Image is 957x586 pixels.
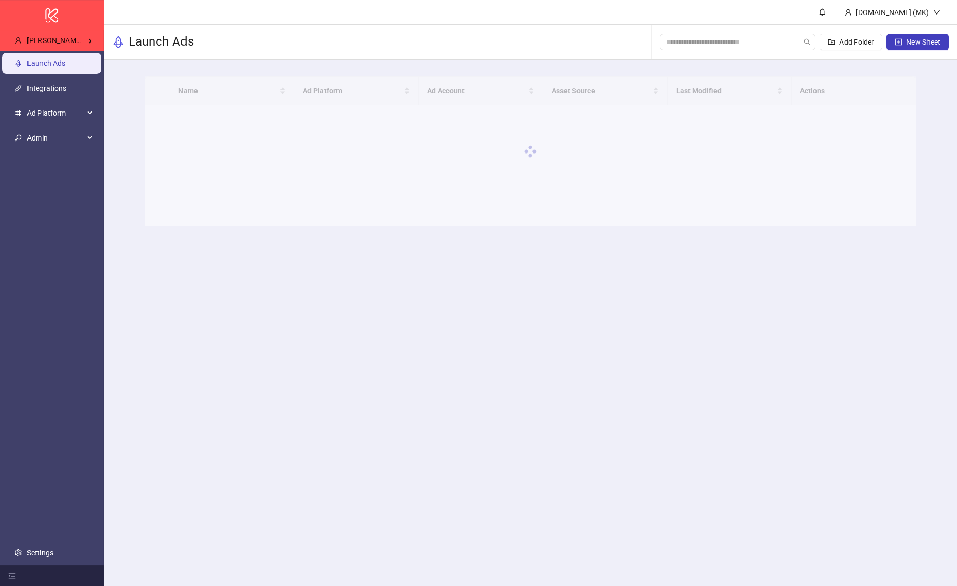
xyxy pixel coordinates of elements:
[129,34,194,50] h3: Launch Ads
[845,9,852,16] span: user
[15,37,22,44] span: user
[27,103,84,123] span: Ad Platform
[933,9,940,16] span: down
[27,549,53,557] a: Settings
[886,34,949,50] button: New Sheet
[852,7,933,18] div: [DOMAIN_NAME] (MK)
[27,84,66,92] a: Integrations
[8,572,16,579] span: menu-fold
[804,38,811,46] span: search
[27,128,84,148] span: Admin
[839,38,874,46] span: Add Folder
[828,38,835,46] span: folder-add
[15,109,22,117] span: number
[15,134,22,142] span: key
[27,59,65,67] a: Launch Ads
[820,34,882,50] button: Add Folder
[112,36,124,48] span: rocket
[895,38,902,46] span: plus-square
[819,8,826,16] span: bell
[906,38,940,46] span: New Sheet
[27,36,166,45] span: [PERSON_NAME] Kitchn / [DOMAIN_NAME]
